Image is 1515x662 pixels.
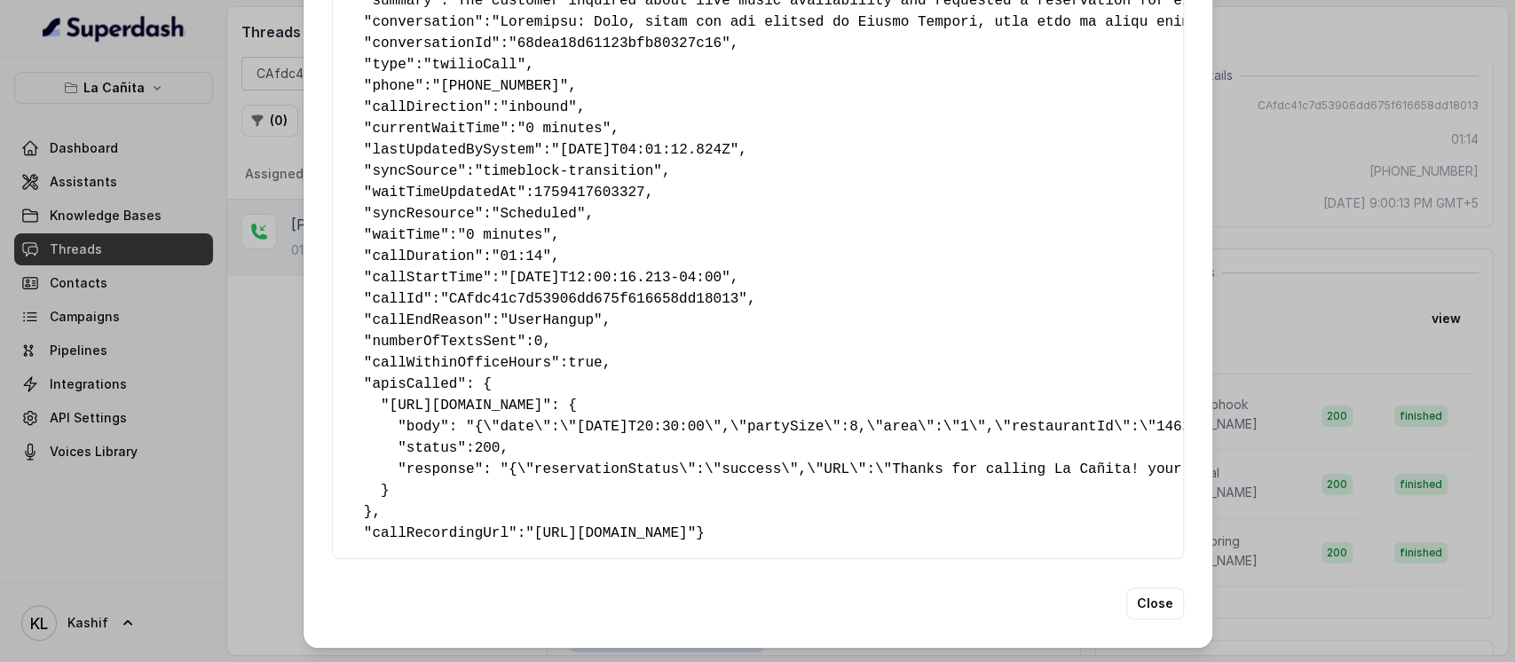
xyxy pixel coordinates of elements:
span: "[DATE]T12:00:16.213-04:00" [500,270,730,286]
button: Close [1126,587,1184,619]
span: 0 [534,334,543,350]
span: "[DATE]T04:01:12.824Z" [551,142,738,158]
span: callDuration [372,248,474,264]
span: callStartTime [372,270,483,286]
span: "01:14" [492,248,551,264]
span: type [372,57,406,73]
span: 1759417603327 [534,185,645,201]
span: phone [372,78,414,94]
span: "twilioCall" [423,57,525,73]
span: lastUpdatedBySystem [372,142,533,158]
span: conversation [372,14,474,30]
span: callWithinOfficeHours [372,355,551,371]
span: syncSource [372,163,457,179]
span: "0 minutes" [517,121,612,137]
span: 200 [475,440,501,456]
span: currentWaitTime [372,121,500,137]
span: syncResource [372,206,474,222]
span: "UserHangup" [500,312,602,328]
span: "68dea18d61123bfb80327c16" [509,35,730,51]
span: "inbound" [500,99,576,115]
span: "Scheduled" [492,206,586,222]
span: "[URL][DOMAIN_NAME]" [525,525,696,541]
span: waitTimeUpdatedAt [372,185,517,201]
span: waitTime [372,227,440,243]
span: conversationId [372,35,491,51]
span: "CAfdc41c7d53906dd675f616658dd18013" [440,291,747,307]
span: "0 minutes" [457,227,551,243]
span: callDirection [372,99,483,115]
span: "[PHONE_NUMBER]" [432,78,569,94]
span: true [568,355,602,371]
span: "timeblock-transition" [475,163,662,179]
span: apisCalled [372,376,457,392]
span: [URL][DOMAIN_NAME] [390,398,543,414]
span: status [406,440,458,456]
span: callEndReason [372,312,483,328]
span: callRecordingUrl [372,525,509,541]
span: callId [372,291,423,307]
span: numberOfTextsSent [372,334,517,350]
